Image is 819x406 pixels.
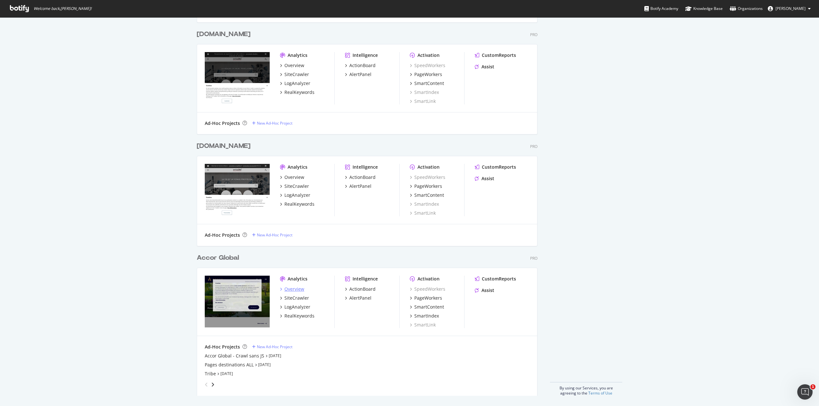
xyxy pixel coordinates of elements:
div: Activation [417,276,440,282]
div: [DOMAIN_NAME] [197,142,250,151]
a: New Ad-Hoc Project [252,232,292,238]
a: ActionBoard [345,286,376,292]
a: [DOMAIN_NAME] [197,30,253,39]
a: RealKeywords [280,313,314,319]
div: AlertPanel [349,183,371,189]
div: Analytics [288,164,307,170]
a: SmartContent [410,192,444,198]
a: New Ad-Hoc Project [252,344,292,349]
a: Overview [280,286,304,292]
div: Activation [417,164,440,170]
a: PageWorkers [410,295,442,301]
a: CustomReports [475,164,516,170]
iframe: Intercom live chat [797,384,813,400]
a: SiteCrawler [280,295,309,301]
div: PageWorkers [414,295,442,301]
a: Accor Global [197,253,242,263]
span: Welcome back, [PERSON_NAME] ! [34,6,91,11]
a: RealKeywords [280,201,314,207]
a: Assist [475,64,494,70]
div: Knowledge Base [685,5,723,12]
div: Analytics [288,276,307,282]
div: angle-left [202,379,211,390]
div: LogAnalyzer [284,304,310,310]
a: [DATE] [220,371,233,376]
div: ActionBoard [349,174,376,180]
a: ActionBoard [345,62,376,69]
div: SiteCrawler [284,183,309,189]
a: RealKeywords [280,89,314,96]
div: Analytics [288,52,307,58]
div: CustomReports [482,276,516,282]
a: LogAnalyzer [280,80,310,87]
span: 1 [810,384,815,389]
a: [DATE] [258,362,271,367]
a: Assist [475,175,494,182]
button: [PERSON_NAME] [763,4,816,14]
div: LogAnalyzer [284,192,310,198]
img: all.accor.com [205,276,270,327]
span: Steffie Kronek [775,6,806,11]
div: Assist [481,287,494,294]
div: SiteCrawler [284,71,309,78]
div: Overview [284,174,304,180]
div: Ad-Hoc Projects [205,344,240,350]
a: CustomReports [475,52,516,58]
a: SmartContent [410,304,444,310]
a: [DATE] [269,353,281,358]
a: LogAnalyzer [280,304,310,310]
a: SpeedWorkers [410,174,445,180]
div: Intelligence [353,276,378,282]
a: PageWorkers [410,183,442,189]
div: Assist [481,175,494,182]
div: AlertPanel [349,71,371,78]
div: [DOMAIN_NAME] [197,30,250,39]
div: Pro [530,32,537,37]
a: SmartIndex [410,89,439,96]
div: Tribe [205,371,216,377]
div: Accor Global [197,253,239,263]
a: AlertPanel [345,183,371,189]
div: New Ad-Hoc Project [257,344,292,349]
a: SmartIndex [410,201,439,207]
a: CustomReports [475,276,516,282]
a: Assist [475,287,494,294]
a: SiteCrawler [280,183,309,189]
a: [DOMAIN_NAME] [197,142,253,151]
a: SpeedWorkers [410,286,445,292]
div: CustomReports [482,164,516,170]
div: LogAnalyzer [284,80,310,87]
div: SmartContent [414,304,444,310]
div: angle-right [211,381,215,388]
div: Overview [284,286,304,292]
a: SmartIndex [410,313,439,319]
div: New Ad-Hoc Project [257,120,292,126]
a: SmartLink [410,322,436,328]
div: Intelligence [353,52,378,58]
a: AlertPanel [345,71,371,78]
div: CustomReports [482,52,516,58]
div: By using our Services, you are agreeing to the [550,382,622,396]
div: RealKeywords [284,89,314,96]
div: Assist [481,64,494,70]
div: SmartLink [410,210,436,216]
div: Pro [530,144,537,149]
div: SmartContent [414,80,444,87]
a: SmartLink [410,98,436,104]
a: SiteCrawler [280,71,309,78]
a: Overview [280,62,304,69]
div: Organizations [730,5,763,12]
img: www.swissotel.es [205,52,270,104]
div: SmartContent [414,192,444,198]
img: www.swissotel.fr [205,164,270,216]
a: SpeedWorkers [410,62,445,69]
div: ActionBoard [349,62,376,69]
div: RealKeywords [284,313,314,319]
div: Intelligence [353,164,378,170]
